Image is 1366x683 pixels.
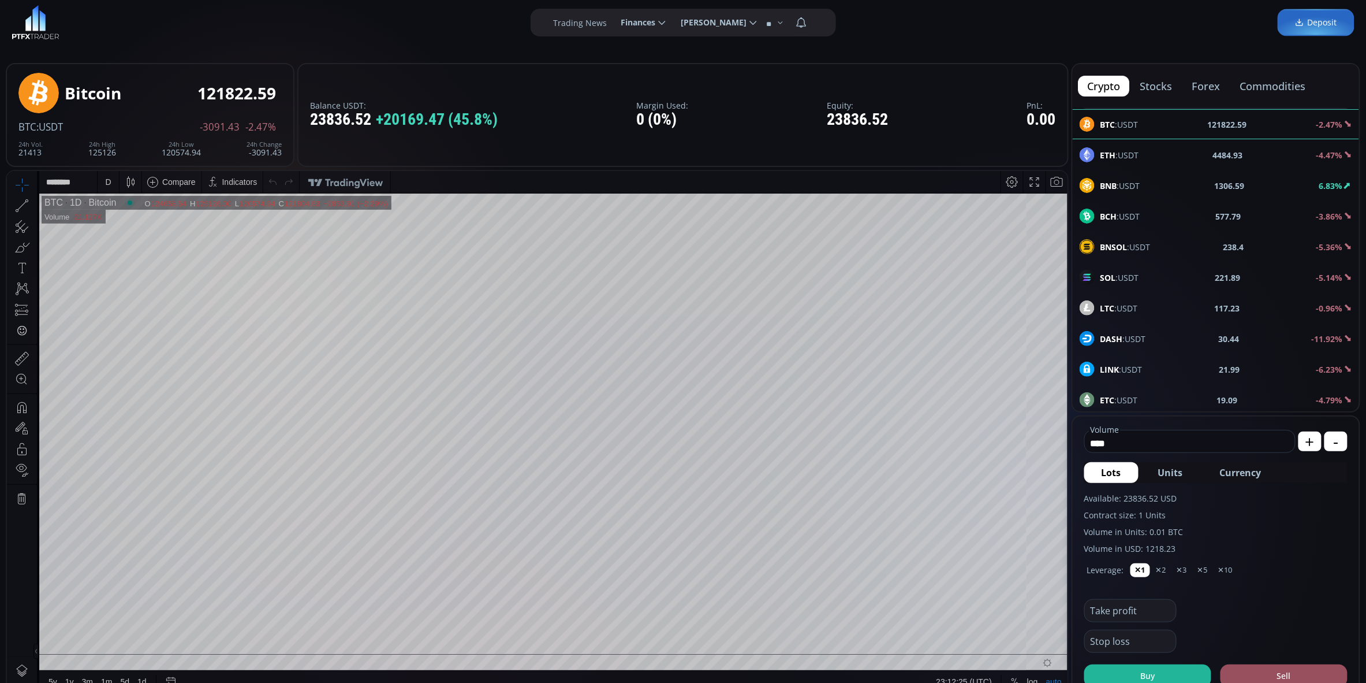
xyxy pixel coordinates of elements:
div: 5y [42,506,50,515]
button: crypto [1078,76,1130,96]
span: :USDT [1100,333,1146,345]
button: ✕1 [1130,563,1150,577]
div: 24h Vol. [18,141,43,148]
div: H [183,28,189,37]
button: stocks [1131,76,1182,96]
button: 23:12:25 (UTC) [925,500,989,522]
b: -5.14% [1316,272,1343,283]
label: Contract size: 1 Units [1084,509,1348,521]
button: ✕2 [1151,563,1171,577]
div: 23836.52 [310,111,498,129]
span: +20169.47 (45.8%) [376,111,498,129]
div: 121822.59 [197,84,276,102]
b: 238.4 [1223,241,1244,253]
button: Units [1141,462,1200,483]
b: LINK [1100,364,1119,375]
div: 120574.94 [162,141,201,157]
div: Toggle Percentage [1000,500,1016,522]
b: LTC [1100,303,1115,314]
div: 23836.52 [827,111,889,129]
div: 1y [58,506,67,515]
button: ✕3 [1172,563,1192,577]
div: 0 (0%) [636,111,688,129]
button: Lots [1084,462,1139,483]
div: Toggle Log Scale [1016,500,1035,522]
div: D [98,6,104,16]
label: Leverage: [1087,564,1124,576]
span: :USDT [1100,272,1139,284]
div: 125126.00 [189,28,224,37]
span: Finances [613,11,656,34]
div: Toggle Auto Scale [1035,500,1059,522]
div: 1d [130,506,140,515]
div: 21.127K [67,42,95,50]
div: 24h High [88,141,116,148]
div: BTC [38,27,56,37]
b: -11.92% [1312,333,1343,344]
b: BCH [1100,211,1117,222]
span: :USDT [1100,149,1139,161]
span: 23:12:25 (UTC) [930,506,985,515]
div:  [10,154,20,165]
b: 577.79 [1216,210,1241,222]
b: -0.96% [1316,303,1343,314]
b: 1306.59 [1215,180,1245,192]
span: :USDT [36,120,63,133]
div: 21413 [18,141,43,157]
div: 24h Change [247,141,282,148]
span: :USDT [1100,210,1140,222]
b: 221.89 [1215,272,1241,284]
b: -4.79% [1316,395,1343,406]
button: commodities [1231,76,1315,96]
span: Deposit [1295,17,1337,29]
div: Bitcoin [74,27,109,37]
div: 121804.63 [278,28,313,37]
b: 21.99 [1219,363,1240,376]
b: ETC [1100,395,1115,406]
div: 24h Low [162,141,201,148]
div: Market open [118,27,128,37]
button: ✕5 [1193,563,1212,577]
div: −2853.91 (−2.29%) [316,28,380,37]
span: -3091.43 [200,122,240,132]
span: BTC [18,120,36,133]
div: 120574.94 [233,28,268,37]
span: Units [1158,466,1183,480]
span: -2.47% [245,122,276,132]
div: Hide Drawings Toolbar [27,473,32,488]
span: :USDT [1100,241,1151,253]
div: 5d [114,506,123,515]
span: :USDT [1100,302,1138,314]
span: :USDT [1100,180,1140,192]
button: forex [1183,76,1230,96]
div: 1D [56,27,74,37]
div: log [1020,506,1031,515]
a: Deposit [1278,9,1354,36]
div: Bitcoin [65,84,121,102]
label: Equity: [827,101,889,110]
b: -5.36% [1316,242,1343,253]
span: [PERSON_NAME] [673,11,747,34]
b: 30.44 [1219,333,1240,345]
b: -4.47% [1316,150,1343,161]
label: Balance USDT: [310,101,498,110]
div: Indicators [215,6,251,16]
div: 124658.54 [144,28,180,37]
label: Volume in Units: 0.01 BTC [1084,526,1348,538]
button: Currency [1203,462,1279,483]
div: 3m [75,506,86,515]
b: 19.09 [1217,394,1238,406]
b: BNSOL [1100,242,1128,253]
img: LOGO [12,5,59,40]
span: Lots [1102,466,1121,480]
label: Volume in USD: 1218.23 [1084,543,1348,555]
b: 6.83% [1319,180,1343,191]
div: auto [1039,506,1055,515]
div: Volume [38,42,62,50]
label: Trading News [554,17,607,29]
label: PnL: [1027,101,1056,110]
b: DASH [1100,333,1123,344]
div: Go to [155,500,173,522]
button: - [1324,432,1348,451]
